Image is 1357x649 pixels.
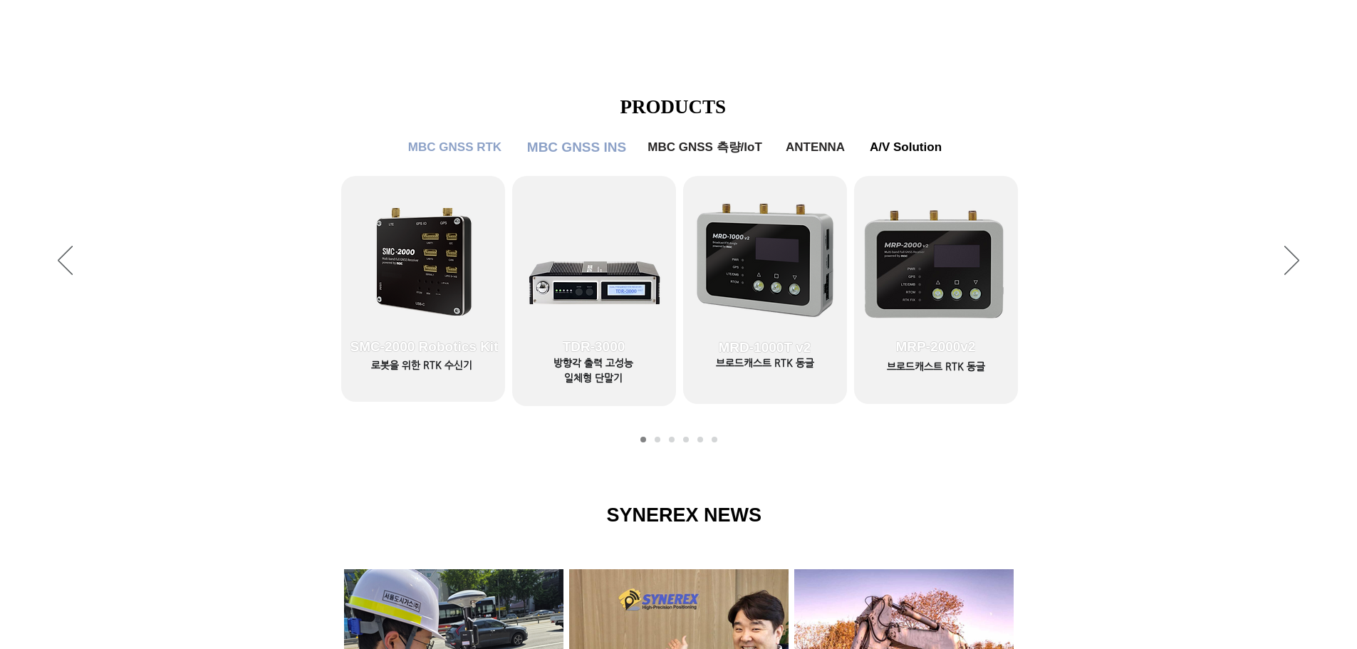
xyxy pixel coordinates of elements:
a: SMC-2000 Robotics Kit [343,176,506,397]
a: MBC GNSS INS [524,133,630,162]
span: MBC GNSS 측량/IoT [648,139,762,155]
span: TDR-3000 [563,339,625,355]
a: MRD-1000T v2 [683,177,847,398]
a: A/V Solution [712,437,717,442]
a: MRP-2000v2 [854,176,1018,397]
button: 다음 [1284,246,1299,277]
a: MBC GNSS INS [669,437,675,442]
button: 이전 [58,246,73,277]
a: MBC GNSS 측량/IoT [638,133,773,162]
a: MBC GNSS RTK1 [640,437,646,442]
span: ANTENNA [786,140,845,155]
nav: 슬라이드 [636,437,722,442]
a: ANTENNA [697,437,703,442]
span: MRD-1000T v2 [719,340,811,355]
span: PRODUCTS [620,96,727,118]
a: MBC GNSS 측량/IoT [683,437,689,442]
span: MRP-2000v2 [896,339,976,355]
span: MBC GNSS INS [527,140,626,155]
a: A/V Solution [860,133,952,162]
iframe: Wix Chat [1193,588,1357,649]
a: MBC GNSS RTK2 [655,437,660,442]
span: SMC-2000 Robotics Kit [350,339,499,355]
a: MBC GNSS RTK [398,133,512,162]
a: ANTENNA [780,133,851,162]
span: MBC GNSS RTK [408,140,501,155]
a: TDR-3000 [512,176,676,397]
span: A/V Solution [870,140,942,155]
span: SYNEREX NEWS [607,504,762,526]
